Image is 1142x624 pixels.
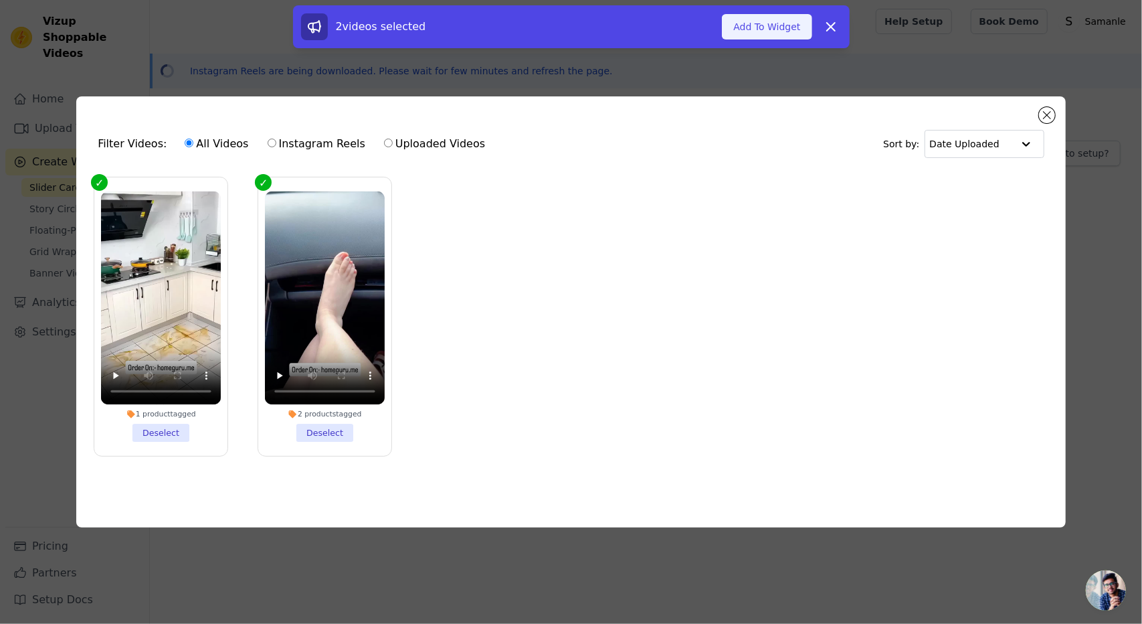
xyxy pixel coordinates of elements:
[265,410,385,419] div: 2 products tagged
[101,410,221,419] div: 1 product tagged
[883,130,1044,158] div: Sort by:
[184,135,249,153] label: All Videos
[1086,570,1126,611] a: Open chat
[383,135,486,153] label: Uploaded Videos
[267,135,366,153] label: Instagram Reels
[98,129,492,159] div: Filter Videos:
[1039,107,1055,123] button: Close modal
[336,20,426,33] span: 2 videos selected
[722,14,812,40] button: Add To Widget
